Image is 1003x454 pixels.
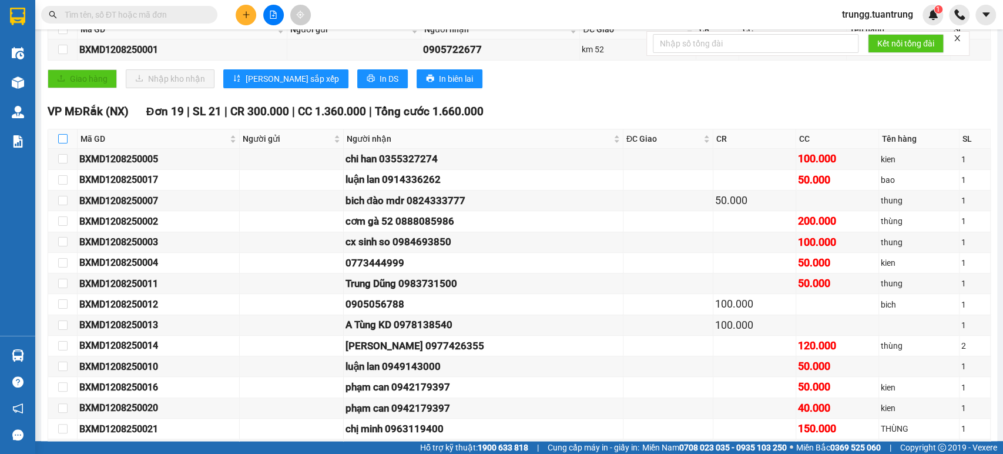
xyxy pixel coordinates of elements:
span: CR 300.000 [230,105,289,118]
th: CR [713,129,796,149]
div: chị minh 0963119400 [345,421,621,437]
div: 100.000 [715,296,794,312]
span: | [537,441,539,454]
div: 2 [952,43,988,56]
button: printerIn DS [357,69,408,88]
span: Miền Bắc [796,441,881,454]
img: warehouse-icon [12,47,24,59]
div: BXMD1208250002 [79,214,237,229]
div: BXMD1208250004 [79,255,237,270]
div: kien [881,256,957,269]
div: BXMD1208250011 [79,276,237,291]
td: BXMD1208250004 [78,253,240,273]
strong: 0369 525 060 [830,443,881,452]
div: 50.000 [715,192,794,209]
div: BXMD1208250010 [79,359,237,374]
div: 1 [961,194,988,207]
div: kien [881,381,957,394]
img: logo-vxr [10,8,25,25]
div: Trung Dũng 0983731500 [345,276,621,292]
span: | [368,105,371,118]
img: warehouse-icon [12,106,24,118]
span: Người nhận [424,23,568,36]
div: 50.000 [798,379,877,395]
td: BXMD1208250007 [78,191,240,211]
td: BXMD1208250002 [78,211,240,232]
td: BXMD1208250020 [78,398,240,419]
span: | [186,105,189,118]
div: bao [881,173,957,186]
div: thung [881,194,957,207]
span: Người nhận [347,132,611,145]
div: thùng [881,339,957,352]
div: bich [881,298,957,311]
button: downloadNhập kho nhận [126,69,214,88]
span: Mã GD [80,132,227,145]
div: thung [881,236,957,249]
span: Người gửi [290,23,409,36]
div: luận lan 0949143000 [345,359,621,375]
div: 0773444999 [345,255,621,271]
div: BXMD1208250016 [79,380,237,395]
div: 100.000 [798,151,877,167]
div: BXMD1208250001 [79,42,285,57]
div: BXMD1208250012 [79,297,237,312]
span: [PERSON_NAME] sắp xếp [246,72,339,85]
span: notification [12,403,24,414]
div: kien [881,153,957,166]
div: BXMD1208250021 [79,422,237,436]
div: kien [881,402,957,415]
span: SL 21 [192,105,221,118]
th: Tên hàng [879,129,960,149]
span: | [291,105,294,118]
img: phone-icon [954,9,965,20]
div: thùng [881,215,957,228]
span: Hỗ trợ kỹ thuật: [420,441,528,454]
div: phạm can 0942179397 [345,400,621,416]
div: 1 [961,277,988,290]
div: 40.000 [798,400,877,416]
span: message [12,429,24,440]
div: cx sinh so 0984693850 [345,234,621,250]
div: 1 [961,422,988,435]
div: 100.000 [715,317,794,333]
div: cơm gà 52 0888085986 [345,213,621,229]
span: Tổng cước 1.660.000 [374,105,483,118]
sup: 1 [934,5,942,14]
div: bich đào mdr 0824333777 [345,193,621,209]
div: 1 [961,173,988,186]
button: sort-ascending[PERSON_NAME] sắp xếp [223,69,348,88]
span: copyright [938,443,946,452]
div: luận lan 0914336262 [345,172,621,188]
span: Mã GD [80,23,275,36]
td: BXMD1208250010 [78,356,240,377]
span: In DS [380,72,398,85]
span: question-circle [12,376,24,388]
div: BXMD1208250020 [79,400,237,415]
div: km 52 [582,43,694,56]
span: Người gửi [243,132,331,145]
span: file-add [269,11,277,19]
div: A Tùng KD 0978138540 [345,317,621,333]
div: BXMD1208250005 [79,152,237,166]
button: plus [236,5,256,25]
button: file-add [263,5,284,25]
img: icon-new-feature [928,9,938,20]
div: 200.000 [798,213,877,229]
div: 50.000 [798,275,877,292]
span: | [224,105,227,118]
span: In biên lai [439,72,473,85]
span: caret-down [981,9,991,20]
span: printer [426,74,434,84]
button: aim [290,5,311,25]
div: 50.000 [798,172,877,188]
span: ⚪️ [790,445,793,450]
td: BXMD1208250013 [78,315,240,336]
input: Tìm tên, số ĐT hoặc mã đơn [65,8,203,21]
span: plus [242,11,250,19]
td: BXMD1208250021 [78,419,240,439]
div: 1 [961,153,988,166]
div: 1 [961,236,988,249]
span: 1 [936,5,940,14]
span: | [890,441,891,454]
